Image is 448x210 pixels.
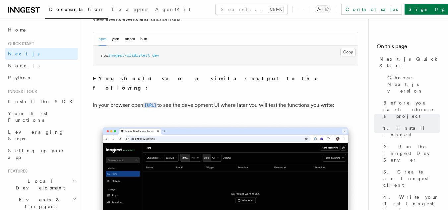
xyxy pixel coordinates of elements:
[5,169,28,174] span: Features
[151,2,194,18] a: AgentKit
[49,7,104,12] span: Documentation
[381,97,440,122] a: Before you start: choose a project
[5,72,78,84] a: Python
[93,74,358,93] summary: You should see a similar output to the following:
[8,63,39,68] span: Node.js
[155,7,190,12] span: AgentKit
[379,56,440,69] span: Next.js Quick Start
[112,7,147,12] span: Examples
[383,125,440,138] span: 1. Install Inngest
[315,5,331,13] button: Toggle dark mode
[8,111,47,123] span: Your first Functions
[112,32,119,46] button: yarn
[125,32,135,46] button: pnpm
[8,51,39,56] span: Next.js
[381,166,440,191] a: 3. Create an Inngest client
[101,53,108,58] span: npx
[268,6,283,13] kbd: Ctrl+K
[340,48,356,56] button: Copy
[5,41,34,46] span: Quick start
[98,32,106,46] button: npm
[387,74,440,94] span: Choose Next.js version
[108,53,150,58] span: inngest-cli@latest
[5,126,78,145] a: Leveraging Steps
[152,53,159,58] span: dev
[8,129,64,141] span: Leveraging Steps
[143,102,157,108] a: [URL]
[381,122,440,141] a: 1. Install Inngest
[5,178,72,191] span: Local Development
[385,72,440,97] a: Choose Next.js version
[5,48,78,60] a: Next.js
[8,75,32,80] span: Python
[216,4,287,15] button: Search...Ctrl+K
[5,24,78,36] a: Home
[5,145,78,163] a: Setting up your app
[383,143,440,163] span: 2. Run the Inngest Dev Server
[45,2,108,19] a: Documentation
[108,2,151,18] a: Examples
[5,60,78,72] a: Node.js
[341,4,402,15] a: Contact sales
[5,175,78,194] button: Local Development
[8,99,77,104] span: Install the SDK
[5,107,78,126] a: Your first Functions
[93,101,358,110] p: In your browser open to see the development UI where later you will test the functions you write:
[93,75,327,91] strong: You should see a similar output to the following:
[5,196,72,210] span: Events & Triggers
[5,96,78,107] a: Install the SDK
[383,100,440,119] span: Before you start: choose a project
[383,169,440,188] span: 3. Create an Inngest client
[377,42,440,53] h4: On this page
[8,27,27,33] span: Home
[8,148,65,160] span: Setting up your app
[377,53,440,72] a: Next.js Quick Start
[381,141,440,166] a: 2. Run the Inngest Dev Server
[5,89,37,94] span: Inngest tour
[140,32,147,46] button: bun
